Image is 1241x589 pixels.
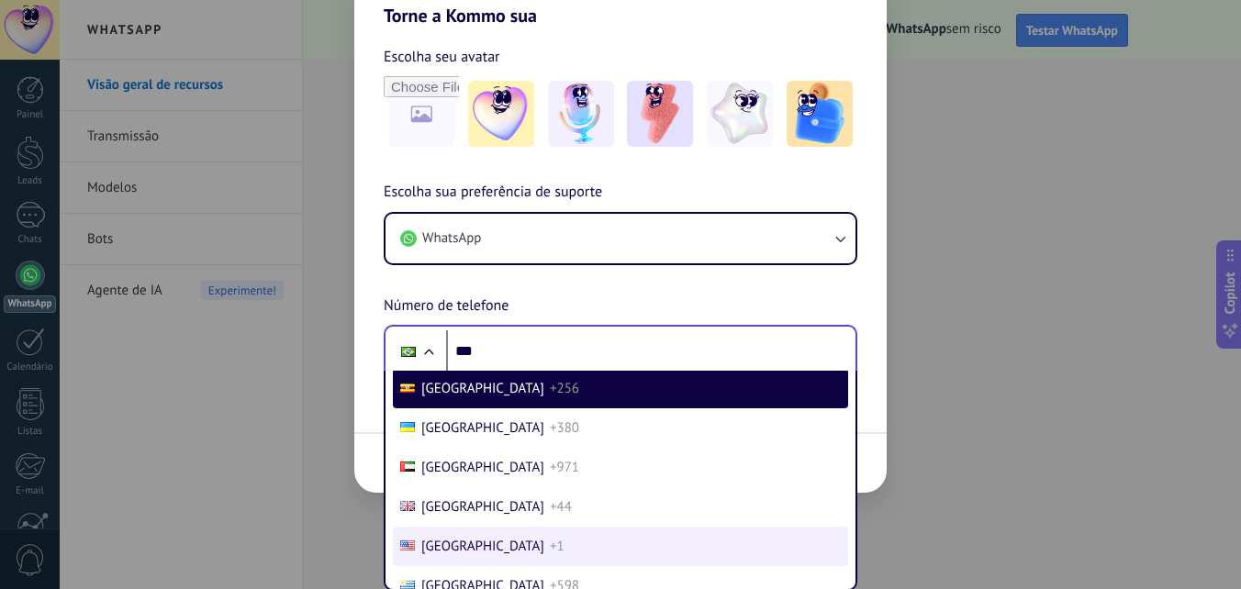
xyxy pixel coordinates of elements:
span: Número de telefone [384,294,509,318]
span: +1 [550,538,565,555]
img: -4.jpeg [707,81,773,147]
span: [GEOGRAPHIC_DATA] [421,459,544,476]
span: [GEOGRAPHIC_DATA] [421,538,544,555]
button: WhatsApp [386,214,855,263]
span: [GEOGRAPHIC_DATA] [421,498,544,516]
img: -2.jpeg [548,81,614,147]
img: -1.jpeg [468,81,534,147]
div: Brazil: + 55 [391,332,426,371]
span: +380 [550,419,579,437]
span: +971 [550,459,579,476]
span: [GEOGRAPHIC_DATA] [421,380,544,397]
span: Escolha seu avatar [384,45,500,69]
img: -3.jpeg [627,81,693,147]
span: +256 [550,380,579,397]
img: -5.jpeg [787,81,853,147]
span: +44 [550,498,572,516]
span: Escolha sua preferência de suporte [384,181,602,205]
span: WhatsApp [422,229,481,248]
span: [GEOGRAPHIC_DATA] [421,419,544,437]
